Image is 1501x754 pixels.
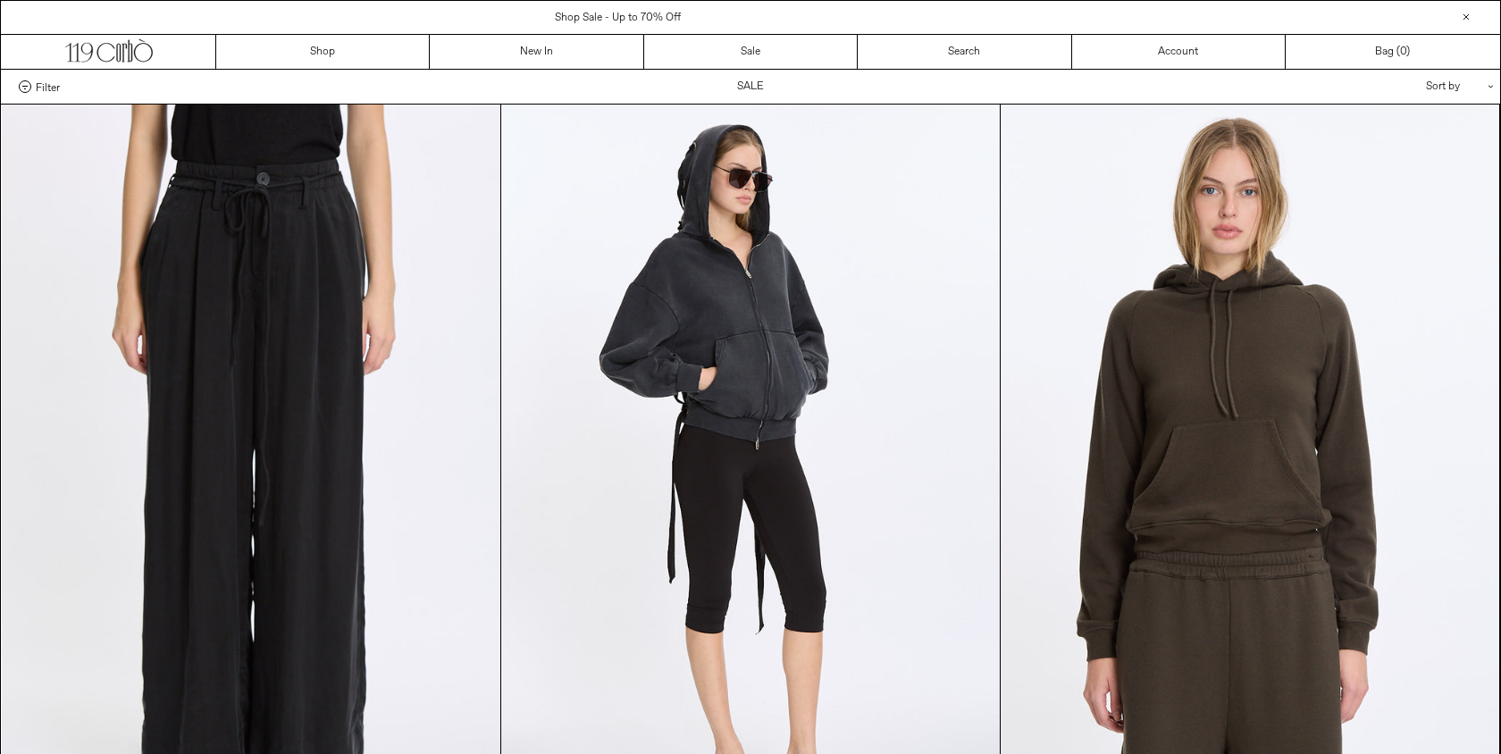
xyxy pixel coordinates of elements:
[1072,35,1286,69] a: Account
[555,11,681,25] a: Shop Sale - Up to 70% Off
[1321,70,1482,104] div: Sort by
[858,35,1071,69] a: Search
[216,35,430,69] a: Shop
[1400,44,1410,60] span: )
[430,35,643,69] a: New In
[644,35,858,69] a: Sale
[36,80,60,93] span: Filter
[1286,35,1499,69] a: Bag ()
[1400,45,1406,59] span: 0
